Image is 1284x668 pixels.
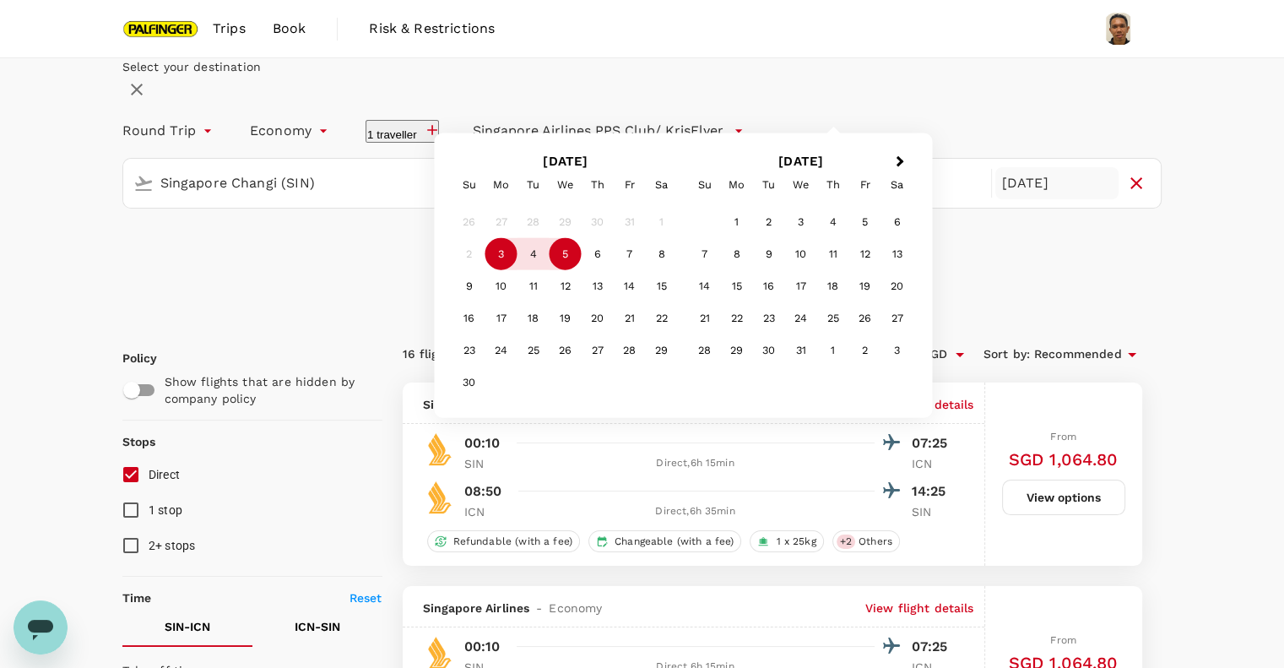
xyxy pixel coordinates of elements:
div: Choose Tuesday, December 30th, 2025 [753,334,785,367]
div: Choose Wednesday, November 26th, 2025 [550,334,582,367]
span: Recommended [1034,345,1122,364]
p: Time [122,589,152,606]
div: Month November, 2025 [453,206,678,399]
p: ICN [464,503,507,520]
div: Choose Sunday, November 16th, 2025 [453,302,485,334]
div: Choose Wednesday, December 24th, 2025 [785,302,817,334]
div: Choose Tuesday, November 25th, 2025 [517,334,550,367]
div: Choose Friday, January 2nd, 2026 [849,334,881,367]
img: SQ [423,432,457,466]
div: Monday [485,169,517,201]
button: Open [948,343,972,367]
div: Choose Monday, December 8th, 2025 [721,238,753,270]
span: - [529,600,549,616]
div: +2Others [832,530,900,552]
div: Choose Thursday, November 13th, 2025 [582,270,614,302]
div: Choose Tuesday, November 11th, 2025 [517,270,550,302]
button: Next Month [888,149,915,177]
div: Choose Saturday, November 29th, 2025 [646,334,678,367]
span: From [1050,431,1076,443]
div: Choose Tuesday, December 2nd, 2025 [753,206,785,238]
div: Not available Saturday, November 1st, 2025 [646,206,678,238]
div: Round Trip [122,117,217,144]
iframe: Button to launch messaging window [14,600,68,654]
div: Direct , 6h 15min [517,455,875,472]
div: Choose Saturday, January 3rd, 2026 [881,334,913,367]
div: Direct , 6h 35min [517,503,875,520]
span: Others [852,535,899,549]
h2: [DATE] [683,154,918,169]
div: Choose Thursday, December 25th, 2025 [817,302,849,334]
div: Sunday [453,169,485,201]
div: Choose Monday, November 10th, 2025 [485,270,517,302]
div: Choose Monday, November 24th, 2025 [485,334,517,367]
div: Choose Monday, December 1st, 2025 [721,206,753,238]
div: Saturday [646,169,678,201]
div: Choose Friday, December 12th, 2025 [849,238,881,270]
span: 2+ stops [149,539,196,552]
div: Choose Friday, November 28th, 2025 [614,334,646,367]
p: 00:10 [464,637,501,657]
span: Direct [149,468,181,481]
div: Choose Monday, November 17th, 2025 [485,302,517,334]
div: Choose Thursday, December 4th, 2025 [817,206,849,238]
div: Tuesday [517,169,550,201]
span: Sort by : [983,345,1030,364]
div: Choose Thursday, January 1st, 2026 [817,334,849,367]
div: Choose Saturday, November 8th, 2025 [646,238,678,270]
div: Choose Sunday, November 9th, 2025 [453,270,485,302]
p: View flight details [865,600,974,616]
div: Friday [849,169,881,201]
div: Not available Friday, October 31st, 2025 [614,206,646,238]
div: Choose Thursday, November 20th, 2025 [582,302,614,334]
span: 1 x 25kg [769,535,822,549]
p: 07:25 [912,637,954,657]
div: Not available Monday, October 27th, 2025 [485,206,517,238]
input: Depart from [160,170,410,196]
button: Open [433,181,436,184]
div: Choose Saturday, November 15th, 2025 [646,270,678,302]
div: Choose Wednesday, November 5th, 2025 [550,238,582,270]
div: Choose Tuesday, December 16th, 2025 [753,270,785,302]
div: Choose Friday, December 26th, 2025 [849,302,881,334]
button: Singapore Airlines PPS Club/ KrisFlyer [473,121,744,141]
div: Refundable (with a fee) [427,530,580,552]
p: ICN [912,455,954,472]
div: Not available Sunday, October 26th, 2025 [453,206,485,238]
strong: Stops [122,435,156,448]
span: 1 stop [149,503,183,517]
div: Choose Wednesday, December 3rd, 2025 [785,206,817,238]
div: 16 flights found | 0 hidden by policy [403,345,772,364]
p: View flight details [865,396,974,413]
span: Book [273,19,306,39]
div: Choose Sunday, December 7th, 2025 [689,238,721,270]
p: SIN - ICN [165,618,210,635]
p: Policy [122,350,138,367]
div: Choose Wednesday, December 10th, 2025 [785,238,817,270]
div: Choose Friday, December 5th, 2025 [849,206,881,238]
div: Choose Sunday, December 14th, 2025 [689,270,721,302]
div: Month December, 2025 [689,206,913,367]
div: Not available Tuesday, October 28th, 2025 [517,206,550,238]
p: ICN - SIN [295,618,340,635]
div: Monday [721,169,753,201]
img: Palfinger Asia Pacific Pte Ltd [122,10,200,47]
img: Muhammad Fauzi Bin Ali Akbar [1102,12,1135,46]
div: Changeable (with a fee) [588,530,741,552]
div: [DATE] [995,167,1119,200]
div: Select your destination [122,58,1162,75]
div: Choose Sunday, November 23rd, 2025 [453,334,485,367]
div: Choose Wednesday, November 12th, 2025 [550,270,582,302]
span: Risk & Restrictions [369,19,495,39]
div: Choose Monday, December 15th, 2025 [721,270,753,302]
div: Choose Saturday, December 27th, 2025 [881,302,913,334]
div: 1 x 25kg [750,530,823,552]
div: Friday [614,169,646,201]
div: Choose Friday, December 19th, 2025 [849,270,881,302]
div: Choose Saturday, December 20th, 2025 [881,270,913,302]
div: Sunday [689,169,721,201]
span: From [1050,634,1076,646]
div: Thursday [817,169,849,201]
p: Show flights that are hidden by company policy [165,373,371,407]
img: SQ [423,481,457,514]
